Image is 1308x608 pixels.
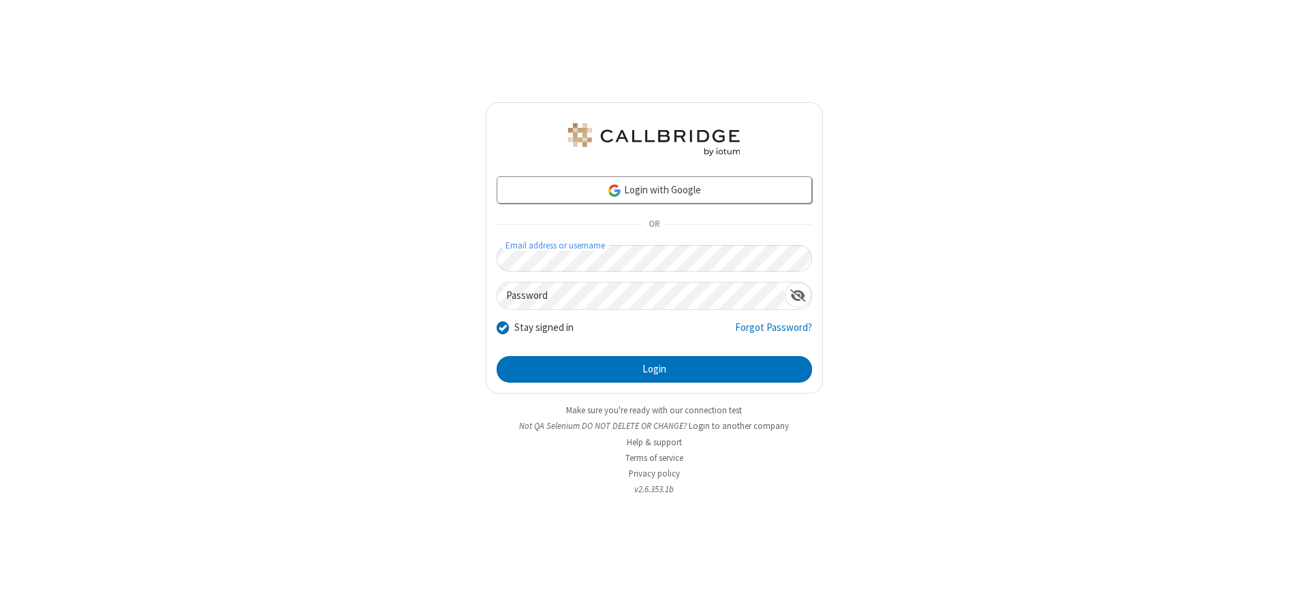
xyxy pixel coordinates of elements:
[643,215,665,234] span: OR
[735,320,812,346] a: Forgot Password?
[497,176,812,204] a: Login with Google
[566,404,742,416] a: Make sure you're ready with our connection test
[625,452,683,464] a: Terms of service
[497,356,812,383] button: Login
[689,419,789,432] button: Login to another company
[497,283,785,309] input: Password
[497,245,812,272] input: Email address or username
[565,123,743,156] img: QA Selenium DO NOT DELETE OR CHANGE
[607,183,622,198] img: google-icon.png
[627,436,682,448] a: Help & support
[486,419,823,432] li: Not QA Selenium DO NOT DELETE OR CHANGE?
[785,283,811,308] div: Show password
[629,468,680,479] a: Privacy policy
[486,483,823,496] li: v2.6.353.1b
[514,320,574,336] label: Stay signed in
